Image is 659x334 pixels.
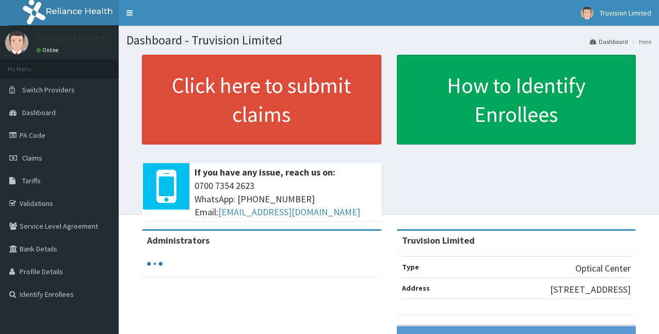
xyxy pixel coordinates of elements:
[5,31,28,54] img: User Image
[147,256,163,272] svg: audio-loading
[590,37,628,46] a: Dashboard
[629,37,651,46] li: Here
[402,283,430,293] b: Address
[36,34,105,43] p: Truvision Limited
[218,206,360,218] a: [EMAIL_ADDRESS][DOMAIN_NAME]
[195,166,335,178] b: If you have any issue, reach us on:
[402,234,475,246] strong: Truvision Limited
[126,34,651,47] h1: Dashboard - Truvision Limited
[195,179,376,219] span: 0700 7354 2623 WhatsApp: [PHONE_NUMBER] Email:
[22,176,41,185] span: Tariffs
[147,234,210,246] b: Administrators
[142,55,381,145] a: Click here to submit claims
[402,262,419,272] b: Type
[22,153,42,163] span: Claims
[22,108,56,117] span: Dashboard
[581,7,593,20] img: User Image
[550,283,631,296] p: [STREET_ADDRESS]
[575,262,631,275] p: Optical Center
[22,85,75,94] span: Switch Providers
[36,46,61,54] a: Online
[397,55,636,145] a: How to Identify Enrollees
[600,8,651,18] span: Truvision Limited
